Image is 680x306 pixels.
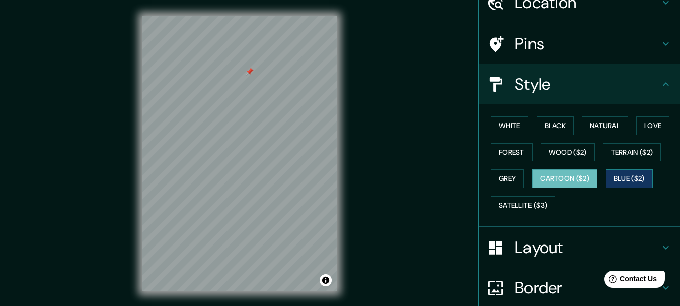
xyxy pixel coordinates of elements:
[479,64,680,104] div: Style
[491,169,524,188] button: Grey
[491,116,528,135] button: White
[320,274,332,286] button: Toggle attribution
[491,143,533,162] button: Forest
[582,116,628,135] button: Natural
[479,24,680,64] div: Pins
[491,196,555,215] button: Satellite ($3)
[142,16,337,291] canvas: Map
[590,267,669,295] iframe: Help widget launcher
[537,116,574,135] button: Black
[606,169,653,188] button: Blue ($2)
[532,169,597,188] button: Cartoon ($2)
[515,34,660,54] h4: Pins
[479,227,680,268] div: Layout
[515,237,660,258] h4: Layout
[515,74,660,94] h4: Style
[515,278,660,298] h4: Border
[636,116,669,135] button: Love
[603,143,661,162] button: Terrain ($2)
[541,143,595,162] button: Wood ($2)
